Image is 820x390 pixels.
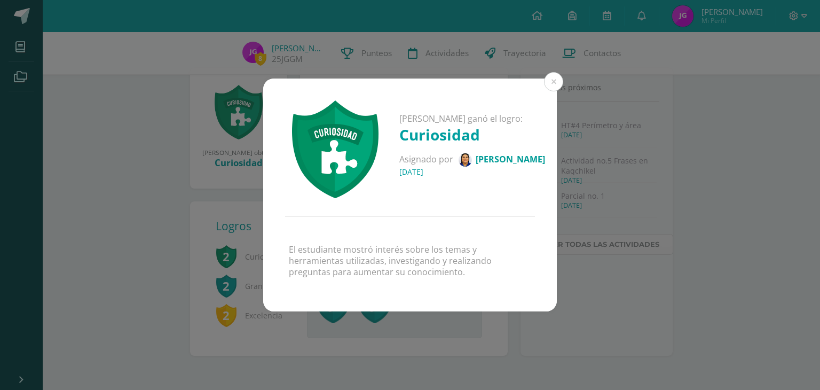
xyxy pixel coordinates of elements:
[289,244,531,277] p: El estudiante mostró interés sobre los temas y herramientas utilizadas, investigando y realizando...
[399,153,545,167] p: Asignado por
[544,72,563,91] button: Close (Esc)
[459,153,472,167] img: d1beeb786fed44f94fc0b9ebe6b36651.png
[399,167,545,177] h4: [DATE]
[476,153,545,165] span: [PERSON_NAME]
[399,124,545,145] h1: Curiosidad
[399,113,545,124] p: [PERSON_NAME] ganó el logro:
